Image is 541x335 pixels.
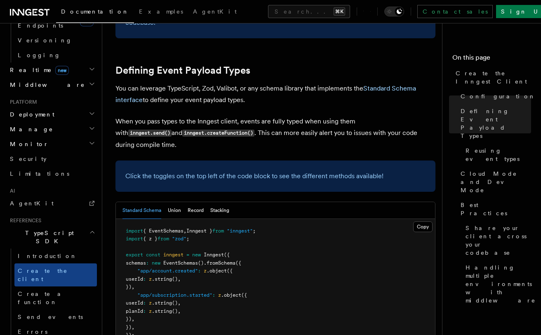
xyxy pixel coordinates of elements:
a: AgentKit [188,2,242,22]
span: Inngest [204,252,224,258]
span: import [126,228,143,234]
button: Realtimenew [7,63,97,77]
a: Cloud Mode and Dev Mode [457,166,531,198]
span: Manage [7,125,53,133]
span: : [143,300,146,306]
span: = [186,252,189,258]
span: Configuration [461,92,536,100]
span: "inngest" [227,228,253,234]
span: , [178,276,181,282]
span: Platform [7,99,37,105]
button: Standard Schema [122,202,161,219]
a: Standard Schema interface [115,84,416,104]
button: Toggle dark mode [384,7,404,16]
a: Logging [14,48,97,63]
span: AgentKit [10,200,54,207]
span: Middleware [7,81,85,89]
a: Defining Event Payload Types [115,65,250,76]
button: Monitor [7,137,97,151]
h4: On this page [452,53,531,66]
span: }) [126,284,132,290]
a: Limitations [7,166,97,181]
a: Best Practices [457,198,531,221]
span: : [143,276,146,282]
a: Contact sales [417,5,493,18]
span: References [7,217,41,224]
span: Limitations [10,170,69,177]
a: Security [7,151,97,166]
a: Examples [134,2,188,22]
span: z [149,300,152,306]
span: Create the Inngest Client [456,69,531,86]
span: () [172,300,178,306]
span: ({ [224,252,230,258]
span: : [212,292,215,298]
span: export [126,252,143,258]
span: .string [152,308,172,314]
span: z [204,268,207,274]
span: import [126,236,143,242]
a: Documentation [56,2,134,23]
a: Send events [14,309,97,324]
button: Deployment [7,107,97,122]
span: new [152,260,160,266]
span: ({ [235,260,241,266]
span: from [158,236,169,242]
p: You can leverage TypeScript, Zod, Valibot, or any schema library that implements the to define yo... [115,83,435,106]
button: Search...⌘K [268,5,350,18]
span: Examples [139,8,183,15]
span: "app/account.created" [137,268,198,274]
span: , [183,228,186,234]
span: }) [126,316,132,322]
a: Share your client across your codebase [462,221,531,260]
span: () [198,260,204,266]
p: Click the toggles on the top left of the code block to see the different methods available! [125,170,426,182]
span: ({ [227,268,233,274]
span: ; [186,236,189,242]
span: TypeScript SDK [7,229,89,245]
span: from [212,228,224,234]
span: Logging [18,52,61,58]
span: , [178,300,181,306]
a: AgentKit [7,196,97,211]
span: new [55,66,69,75]
span: .object [221,292,241,298]
span: .object [207,268,227,274]
span: .fromSchema [204,260,235,266]
p: When you pass types to the Inngest client, events are fully typed when using them with and . This... [115,116,435,151]
span: }) [126,324,132,330]
span: , [178,308,181,314]
a: Create the Inngest Client [452,66,531,89]
span: : [143,308,146,314]
span: userId [126,300,143,306]
span: Monitor [7,140,49,148]
a: Defining Event Payload Types [457,104,531,143]
button: Stacking [210,202,229,219]
code: inngest.createFunction() [182,130,254,137]
span: () [172,308,178,314]
span: Versioning [18,37,72,44]
kbd: ⌘K [334,7,345,16]
span: "app/subscription.started" [137,292,212,298]
button: Manage [7,122,97,137]
code: inngest.send() [128,130,172,137]
span: Share your client across your codebase [466,224,531,257]
span: : [146,260,149,266]
span: , [132,284,134,290]
span: , [132,324,134,330]
button: Record [188,202,204,219]
span: , [132,316,134,322]
button: Union [168,202,181,219]
a: Reusing event types [462,143,531,166]
span: Reusing event types [466,147,531,163]
span: z [149,308,152,314]
span: Deployment [7,110,54,119]
a: Handling multiple environments with middleware [462,260,531,308]
span: userId [126,276,143,282]
a: Introduction [14,249,97,263]
span: Realtime [7,66,69,74]
span: planId [126,308,143,314]
span: ({ [241,292,247,298]
span: Send events [18,314,83,320]
span: Errors [18,328,47,335]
